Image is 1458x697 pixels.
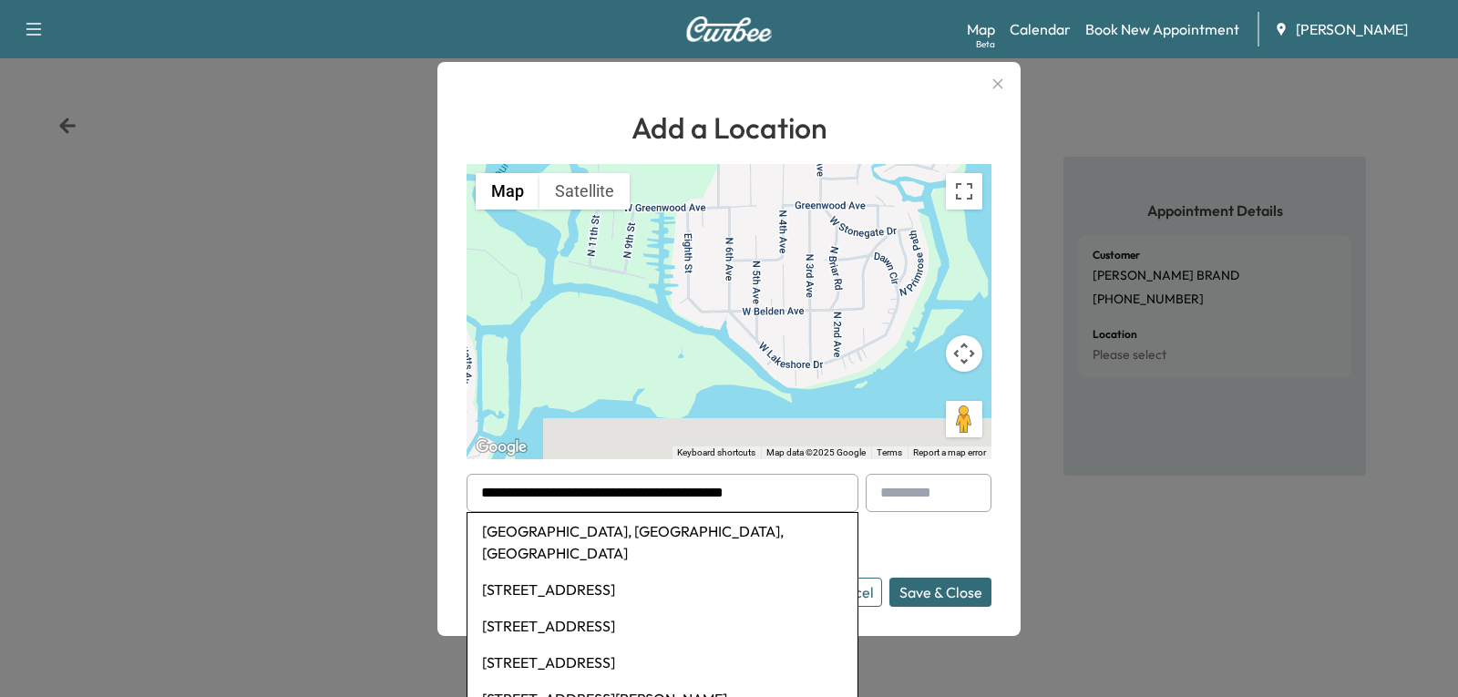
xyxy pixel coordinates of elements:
[877,447,902,457] a: Terms (opens in new tab)
[476,173,539,210] button: Show street map
[946,401,982,437] button: Drag Pegman onto the map to open Street View
[467,608,857,644] li: [STREET_ADDRESS]
[1296,18,1408,40] span: [PERSON_NAME]
[913,447,986,457] a: Report a map error
[677,446,755,459] button: Keyboard shortcuts
[467,106,991,149] h1: Add a Location
[946,173,982,210] button: Toggle fullscreen view
[1010,18,1071,40] a: Calendar
[471,436,531,459] img: Google
[471,436,531,459] a: Open this area in Google Maps (opens a new window)
[467,644,857,681] li: [STREET_ADDRESS]
[685,16,773,42] img: Curbee Logo
[467,513,857,571] li: [GEOGRAPHIC_DATA], [GEOGRAPHIC_DATA], [GEOGRAPHIC_DATA]
[946,335,982,372] button: Map camera controls
[976,37,995,51] div: Beta
[1085,18,1239,40] a: Book New Appointment
[889,578,991,607] button: Save & Close
[539,173,630,210] button: Show satellite imagery
[467,571,857,608] li: [STREET_ADDRESS]
[967,18,995,40] a: MapBeta
[766,447,866,457] span: Map data ©2025 Google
